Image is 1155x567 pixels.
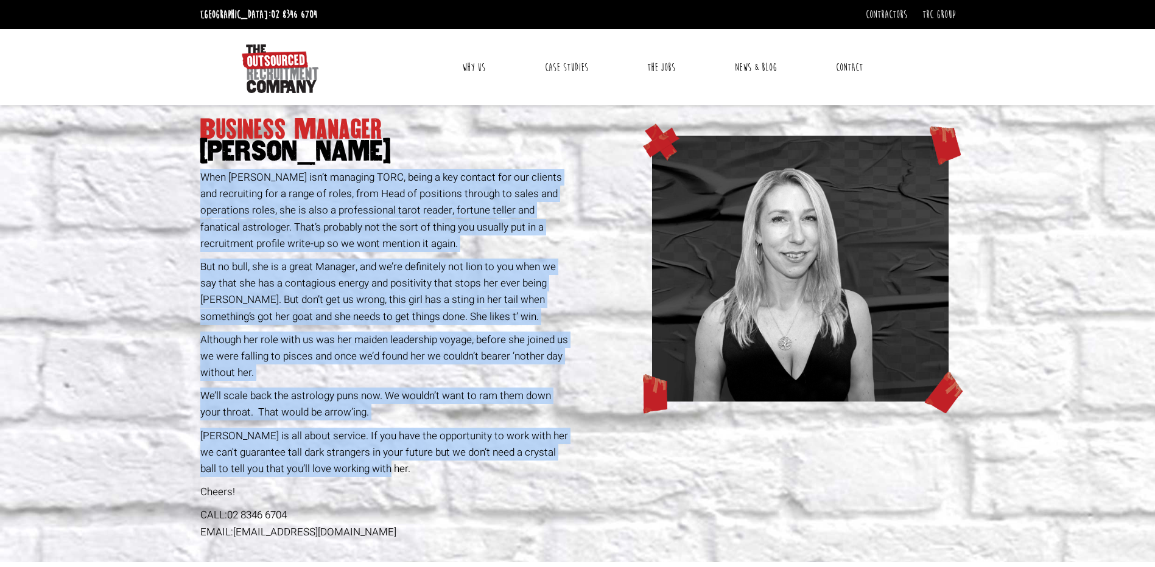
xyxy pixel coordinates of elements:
a: TRC Group [922,8,955,21]
p: But no bull, she is a great Manager, and we’re definitely not lion to you when we say that she ha... [200,259,574,325]
p: [PERSON_NAME] is all about service. If you have the opportunity to work with her we can't guarant... [200,428,574,478]
a: The Jobs [638,52,684,83]
a: Case Studies [536,52,597,83]
p: When [PERSON_NAME] isn’t managing TORC, being a key contact for our clients and recruiting for a ... [200,169,574,252]
div: CALL: [200,507,574,523]
img: The Outsourced Recruitment Company [242,44,318,93]
span: [PERSON_NAME] [200,141,574,162]
a: Why Us [453,52,494,83]
div: EMAIL: [200,524,574,540]
p: Although her role with us was her maiden leadership voyage, before she joined us we were falling ... [200,332,574,381]
a: Contractors [866,8,907,21]
li: [GEOGRAPHIC_DATA]: [197,5,320,24]
h1: Business Manager [200,119,574,162]
p: Cheers! [200,484,574,500]
a: [EMAIL_ADDRESS][DOMAIN_NAME] [233,524,396,540]
img: frankie-www.png [652,136,949,402]
p: We’ll scale back the astrology puns now. We wouldn’t want to ram them down your throat. That woul... [200,388,574,420]
a: Contact [827,52,872,83]
a: 02 8346 6704 [271,8,317,21]
a: News & Blog [726,52,786,83]
a: 02 8346 6704 [227,507,287,523]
